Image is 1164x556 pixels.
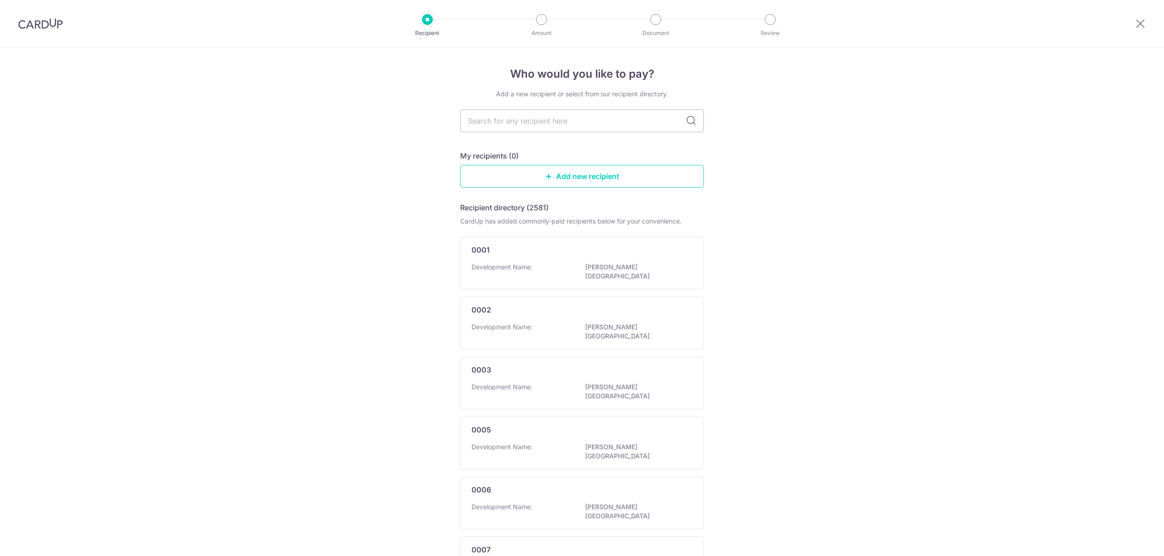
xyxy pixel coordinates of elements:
p: Document [622,29,689,38]
p: 0006 [472,484,491,495]
p: Recipient [394,29,461,38]
input: Search for any recipient here [460,109,704,132]
p: Development Name: [472,382,532,392]
p: [PERSON_NAME][GEOGRAPHIC_DATA] [585,382,687,401]
h5: Recipient directory (2581) [460,202,549,213]
p: [PERSON_NAME][GEOGRAPHIC_DATA] [585,323,687,341]
p: 0007 [472,544,491,555]
div: CardUp has added commonly-paid recipients below for your convenience. [460,217,704,226]
p: [PERSON_NAME][GEOGRAPHIC_DATA] [585,502,687,521]
h4: Who would you like to pay? [460,66,704,82]
img: CardUp [18,18,63,29]
p: 0002 [472,304,491,315]
p: 0005 [472,424,491,435]
p: Development Name: [472,263,532,272]
h5: My recipients (0) [460,150,519,161]
p: 0001 [472,244,490,255]
p: [PERSON_NAME][GEOGRAPHIC_DATA] [585,442,687,461]
a: Add new recipient [460,165,704,188]
p: Development Name: [472,442,532,452]
p: Amount [508,29,575,38]
p: 0003 [472,364,491,375]
p: Development Name: [472,323,532,332]
p: Development Name: [472,502,532,511]
p: [PERSON_NAME][GEOGRAPHIC_DATA] [585,263,687,281]
div: Add a new recipient or select from our recipient directory. [460,89,704,99]
p: Review [737,29,804,38]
